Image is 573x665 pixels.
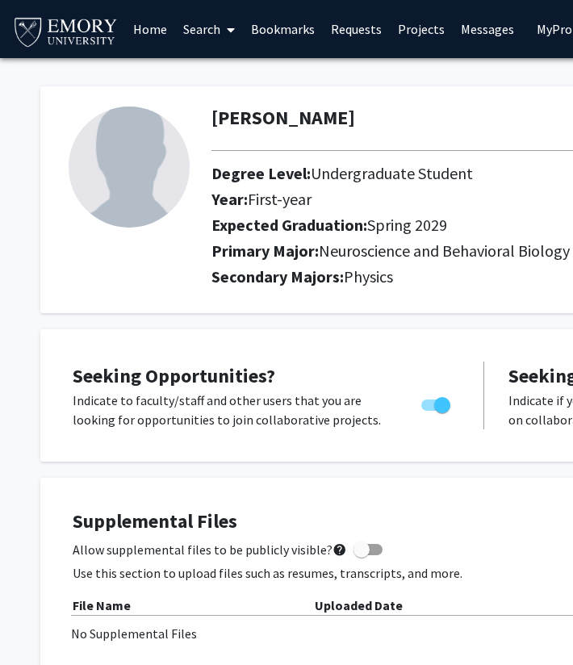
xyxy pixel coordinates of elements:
[248,189,312,209] span: First-year
[319,240,570,261] span: Neuroscience and Behavioral Biology
[125,1,175,57] a: Home
[323,1,390,57] a: Requests
[12,592,69,653] iframe: Chat
[344,266,393,286] span: Physics
[311,163,473,183] span: Undergraduate Student
[12,13,119,49] img: Emory University Logo
[73,540,347,559] span: Allow supplemental files to be publicly visible?
[333,540,347,559] mat-icon: help
[315,597,403,613] b: Uploaded Date
[73,391,391,429] p: Indicate to faculty/staff and other users that you are looking for opportunities to join collabor...
[69,107,190,228] img: Profile Picture
[415,391,459,415] div: Toggle
[390,1,453,57] a: Projects
[211,107,355,130] h1: [PERSON_NAME]
[453,1,522,57] a: Messages
[175,1,243,57] a: Search
[367,215,447,235] span: Spring 2029
[243,1,323,57] a: Bookmarks
[73,597,131,613] b: File Name
[73,363,275,388] span: Seeking Opportunities?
